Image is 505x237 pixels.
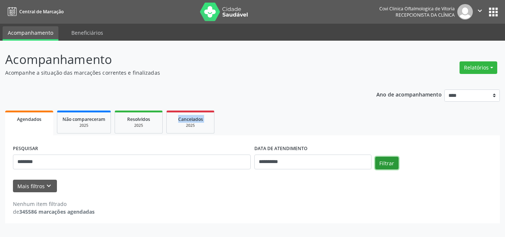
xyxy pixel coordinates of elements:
button: Relatórios [460,61,497,74]
div: Nenhum item filtrado [13,200,95,208]
span: Recepcionista da clínica [396,12,455,18]
strong: 345586 marcações agendadas [19,208,95,215]
div: 2025 [120,123,157,128]
span: Agendados [17,116,41,122]
p: Acompanhe a situação das marcações correntes e finalizadas [5,69,352,77]
a: Central de Marcação [5,6,64,18]
div: 2025 [172,123,209,128]
a: Beneficiários [66,26,108,39]
img: img [457,4,473,20]
button: Mais filtroskeyboard_arrow_down [13,180,57,193]
span: Resolvidos [127,116,150,122]
label: DATA DE ATENDIMENTO [254,143,308,155]
div: Covi Clinica Oftalmologica de Vitoria [379,6,455,12]
span: Central de Marcação [19,9,64,15]
div: 2025 [62,123,105,128]
i:  [476,7,484,15]
i: keyboard_arrow_down [45,182,53,190]
button:  [473,4,487,20]
div: de [13,208,95,216]
p: Acompanhamento [5,50,352,69]
a: Acompanhamento [3,26,58,41]
p: Ano de acompanhamento [376,89,442,99]
span: Não compareceram [62,116,105,122]
button: apps [487,6,500,18]
label: PESQUISAR [13,143,38,155]
button: Filtrar [375,157,399,169]
span: Cancelados [178,116,203,122]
